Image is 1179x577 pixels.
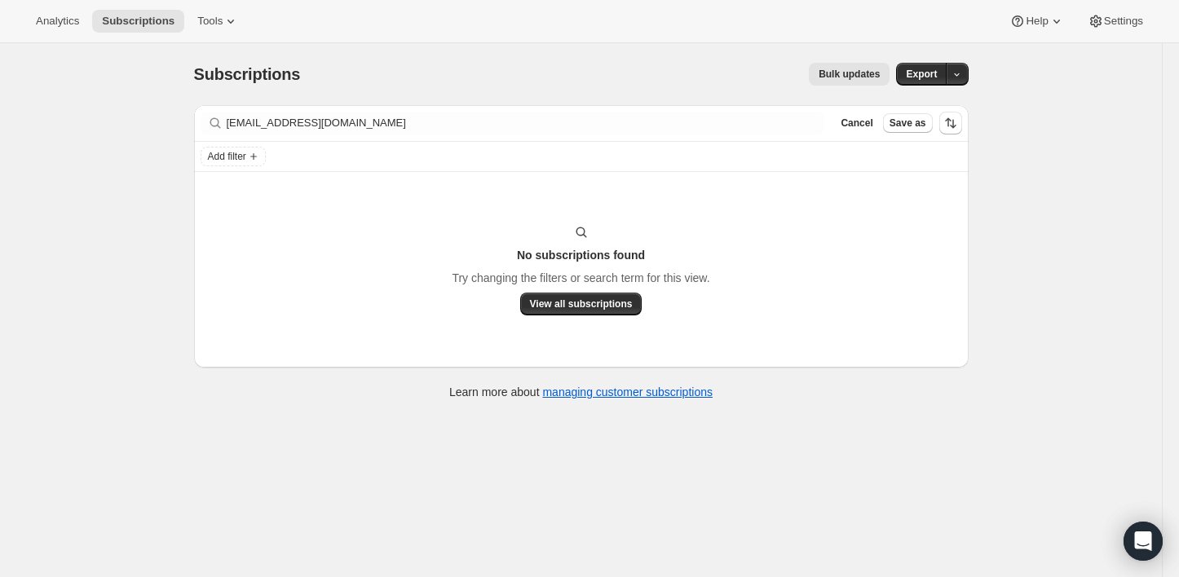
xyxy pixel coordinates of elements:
[819,68,880,81] span: Bulk updates
[1026,15,1048,28] span: Help
[1078,10,1153,33] button: Settings
[809,63,890,86] button: Bulk updates
[517,247,645,263] h3: No subscriptions found
[36,15,79,28] span: Analytics
[896,63,947,86] button: Export
[890,117,926,130] span: Save as
[188,10,249,33] button: Tools
[197,15,223,28] span: Tools
[530,297,633,311] span: View all subscriptions
[449,384,713,400] p: Learn more about
[208,150,246,163] span: Add filter
[1000,10,1074,33] button: Help
[883,113,933,133] button: Save as
[26,10,89,33] button: Analytics
[520,293,642,315] button: View all subscriptions
[227,112,825,134] input: Filter subscribers
[102,15,174,28] span: Subscriptions
[1104,15,1143,28] span: Settings
[906,68,937,81] span: Export
[834,113,879,133] button: Cancel
[201,147,266,166] button: Add filter
[542,385,713,399] a: managing customer subscriptions
[194,65,301,83] span: Subscriptions
[452,270,709,286] p: Try changing the filters or search term for this view.
[1124,522,1163,561] div: Open Intercom Messenger
[92,10,184,33] button: Subscriptions
[939,112,962,134] button: Sort the results
[841,117,872,130] span: Cancel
